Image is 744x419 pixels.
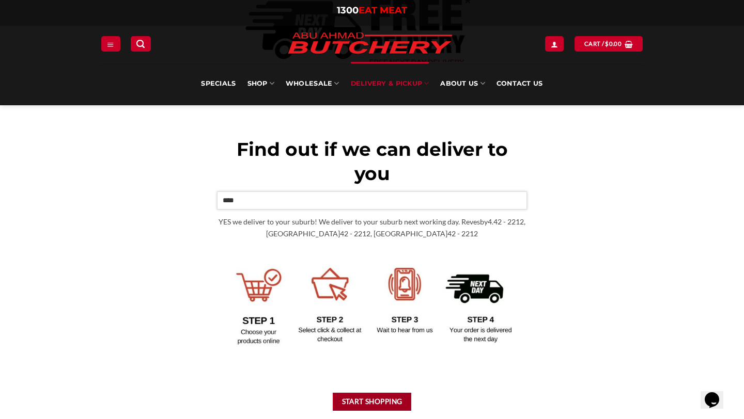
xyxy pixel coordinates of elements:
[575,36,643,51] a: View cart
[101,36,120,51] a: Menu
[545,36,564,51] a: Login
[201,62,236,105] a: Specials
[351,62,429,105] a: Delivery & Pickup
[701,378,734,409] iframe: chat widget
[359,5,407,16] span: EAT MEAT
[280,26,460,62] img: Abu Ahmad Butchery
[605,40,622,47] bdi: 0.00
[131,36,150,51] a: Search
[440,62,485,105] a: About Us
[286,62,339,105] a: Wholesale
[237,138,508,185] span: Find out if we can deliver to you
[584,39,622,49] span: Cart /
[247,62,274,105] a: SHOP
[337,5,359,16] span: 1300
[333,393,411,411] button: Start Shopping
[217,255,527,350] img: Delivery Options
[497,62,543,105] a: Contact Us
[219,217,525,238] span: YES we deliver to your suburb! We deliver to your suburb next working day. Revesby4.42 - 2212, [G...
[337,5,407,16] a: 1300EAT MEAT
[605,39,609,49] span: $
